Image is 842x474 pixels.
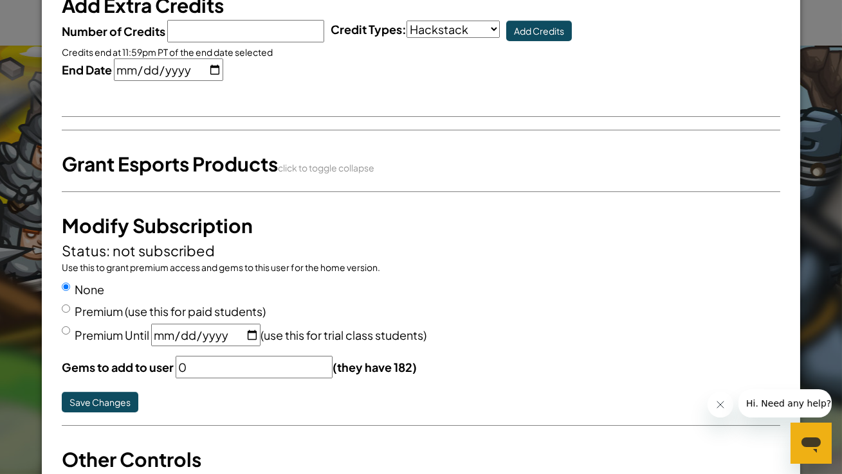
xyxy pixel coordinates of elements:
[62,392,138,412] button: Save Changes
[62,326,70,335] input: Premium Until (use this for trial class students)
[331,22,402,37] span: Credit Types
[62,24,165,39] span: Number of Credits
[62,240,780,261] h4: Status: not subscribed
[75,328,426,342] label: (use this for trial class students)
[167,20,324,42] input: Number of Credits
[62,261,780,274] div: Use this to grant premium access and gems to this user for the home version.
[506,21,572,41] button: Add Credits
[75,282,104,297] label: None
[151,324,261,346] input: Premium Until (use this for trial class students)
[75,328,149,342] span: Premium Until
[75,304,266,319] label: Premium (use this for paid students)
[708,392,733,417] iframe: Close message
[114,58,223,81] input: End Date
[62,283,70,291] input: None
[791,423,832,464] iframe: Button to launch messaging window
[62,150,780,179] h3: Grant Esports Products
[62,62,112,77] span: End Date
[176,356,333,378] input: Gems to add to user (they have 182)
[278,162,374,173] span: click to toggle collapse
[738,389,832,417] iframe: Message from company
[331,20,500,39] label: :
[407,21,500,38] select: Credit Types:
[62,304,70,313] input: Premium (use this for paid students)
[62,360,174,374] span: Gems to add to user
[62,46,324,58] h4: Credits end at 11:59pm PT of the end date selected
[62,211,780,240] h3: Modify Subscription
[62,445,780,474] h3: Other Controls
[62,356,417,378] label: (they have 182)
